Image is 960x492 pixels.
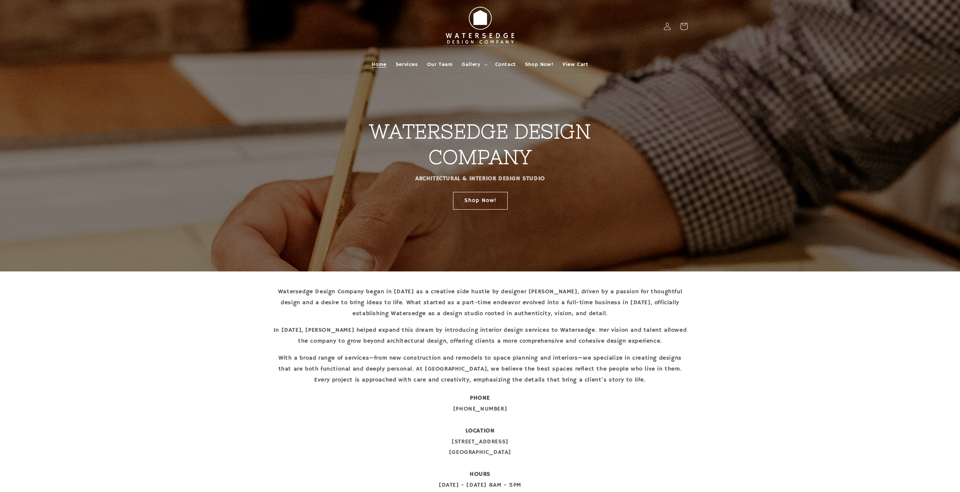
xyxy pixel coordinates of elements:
a: Our Team [422,57,458,72]
span: Home [372,61,386,68]
a: Contact [491,57,521,72]
span: View Cart [562,61,588,68]
p: In [DATE], [PERSON_NAME] helped expand this dream by introducing interior design services to Wate... [273,325,688,347]
p: With a broad range of services—from new construction and remodels to space planning and interiors... [273,353,688,385]
summary: Gallery [457,57,490,72]
strong: LOCATION [465,427,495,435]
strong: HOURS [470,471,490,478]
strong: ARCHITECTURAL & INTERIOR DESIGN STUDIO [415,175,545,182]
img: Watersedge Design Co [439,3,522,50]
a: Services [391,57,422,72]
span: Gallery [462,61,480,68]
p: Watersedge Design Company began in [DATE] as a creative side hustle by designer [PERSON_NAME], dr... [273,287,688,319]
a: View Cart [558,57,593,72]
a: Shop Now! [453,192,507,209]
span: Contact [495,61,516,68]
span: Our Team [427,61,453,68]
span: Shop Now! [525,61,553,68]
a: Shop Now! [521,57,558,72]
strong: PHONE [470,394,490,402]
strong: WATERSEDGE DESIGN COMPANY [369,120,591,168]
span: Services [396,61,418,68]
a: Home [367,57,391,72]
